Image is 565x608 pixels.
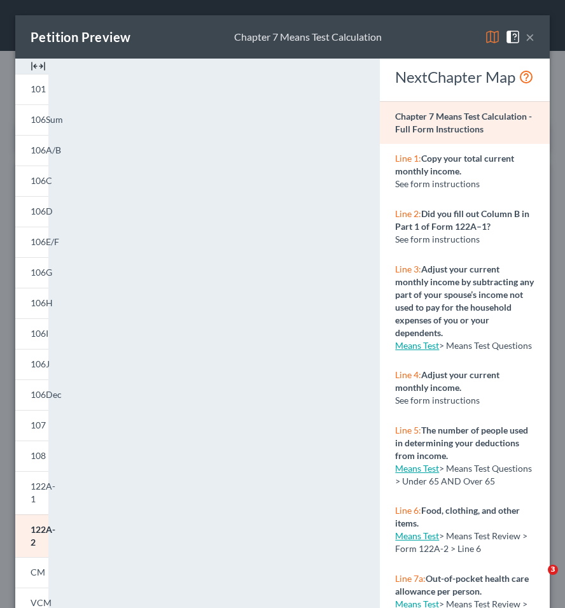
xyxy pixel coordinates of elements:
[395,264,421,274] span: Line 3:
[395,463,532,486] span: > Means Test Questions > Under 65 AND Over 65
[15,349,48,379] a: 106J
[395,505,520,528] strong: Food, clothing, and other items.
[31,145,61,155] span: 106A/B
[31,567,45,577] span: CM
[31,267,52,278] span: 106G
[395,178,480,189] span: See form instructions
[505,29,520,45] img: help-close-5ba153eb36485ed6c1ea00a893f15db1cb9b99d6cae46e1a8edb6c62d00a1a76.svg
[15,74,48,104] a: 101
[395,234,480,244] span: See form instructions
[395,463,439,474] a: Means Test
[15,379,48,410] a: 106Dec
[31,389,62,400] span: 106Dec
[31,114,63,125] span: 106Sum
[15,288,48,318] a: 106H
[31,297,53,308] span: 106H
[31,420,46,430] span: 107
[395,395,480,406] span: See form instructions
[15,318,48,349] a: 106I
[395,153,421,164] span: Line 1:
[15,410,48,441] a: 107
[31,597,52,608] span: VCM
[31,206,53,216] span: 106D
[395,425,528,461] strong: The number of people used in determining your deductions from income.
[31,358,50,369] span: 106J
[31,524,55,548] span: 122A-2
[395,67,534,87] div: NextChapter Map
[15,557,48,588] a: CM
[15,441,48,471] a: 108
[395,264,534,338] strong: Adjust your current monthly income by subtracting any part of your spouse’s income not used to pa...
[395,369,421,380] span: Line 4:
[395,208,421,219] span: Line 2:
[31,450,46,461] span: 108
[31,236,59,247] span: 106E/F
[31,328,48,339] span: 106I
[31,59,46,74] img: expand-e0f6d898513216a626fdd78e52531dac95497ffd26381d4c15ee2fc46db09dca.svg
[395,369,499,393] strong: Adjust your current monthly income.
[439,340,532,351] span: > Means Test Questions
[15,104,48,135] a: 106Sum
[15,227,48,257] a: 106E/F
[15,196,48,227] a: 106D
[31,83,46,94] span: 101
[15,135,48,166] a: 106A/B
[31,481,55,504] span: 122A-1
[395,573,426,584] span: Line 7a:
[395,530,439,541] a: Means Test
[31,28,130,46] div: Petition Preview
[526,29,534,45] button: ×
[15,257,48,288] a: 106G
[522,565,552,595] iframe: Intercom live chat
[395,530,527,554] span: > Means Test Review > Form 122A-2 > Line 6
[395,208,529,232] strong: Did you fill out Column B in Part 1 of Form 122A–1?
[395,505,421,516] span: Line 6:
[15,514,48,558] a: 122A-2
[15,471,48,514] a: 122A-1
[15,166,48,196] a: 106C
[31,175,52,186] span: 106C
[234,30,382,45] div: Chapter 7 Means Test Calculation
[395,340,439,351] a: Means Test
[548,565,558,575] span: 3
[395,111,532,134] strong: Chapter 7 Means Test Calculation - Full Form Instructions
[485,29,500,45] img: map-eea8200ae884c6f1103ae1953ef3d486a96c86aabb227e865a55264e3737af1f.svg
[395,153,514,176] strong: Copy your total current monthly income.
[395,573,529,597] strong: Out-of-pocket health care allowance per person.
[395,425,421,435] span: Line 5:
